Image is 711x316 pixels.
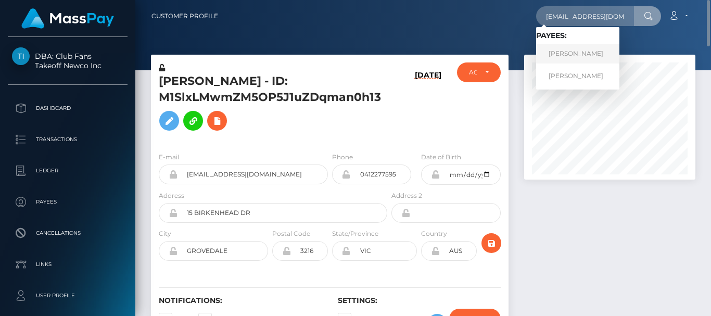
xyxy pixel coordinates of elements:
[457,62,501,82] button: ACTIVE
[536,31,619,40] h6: Payees:
[159,191,184,200] label: Address
[159,296,322,305] h6: Notifications:
[536,6,634,26] input: Search...
[12,194,123,210] p: Payees
[8,189,128,215] a: Payees
[8,158,128,184] a: Ledger
[12,47,30,65] img: Takeoff Newco Inc
[536,66,619,85] a: [PERSON_NAME]
[8,251,128,277] a: Links
[8,95,128,121] a: Dashboard
[12,288,123,304] p: User Profile
[151,5,218,27] a: Customer Profile
[332,229,378,238] label: State/Province
[12,163,123,179] p: Ledger
[8,52,128,70] span: DBA: Club Fans Takeoff Newco Inc
[8,220,128,246] a: Cancellations
[415,71,441,140] h6: [DATE]
[159,229,171,238] label: City
[332,153,353,162] label: Phone
[21,8,114,29] img: MassPay Logo
[159,153,179,162] label: E-mail
[12,100,123,116] p: Dashboard
[536,44,619,64] a: [PERSON_NAME]
[421,229,447,238] label: Country
[12,257,123,272] p: Links
[12,132,123,147] p: Transactions
[421,153,461,162] label: Date of Birth
[272,229,310,238] label: Postal Code
[391,191,422,200] label: Address 2
[8,283,128,309] a: User Profile
[159,73,382,136] h5: [PERSON_NAME] - ID: M1SlxLMwmZM5OP5J1uZDqman0h13
[338,296,501,305] h6: Settings:
[469,68,477,77] div: ACTIVE
[8,127,128,153] a: Transactions
[12,225,123,241] p: Cancellations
